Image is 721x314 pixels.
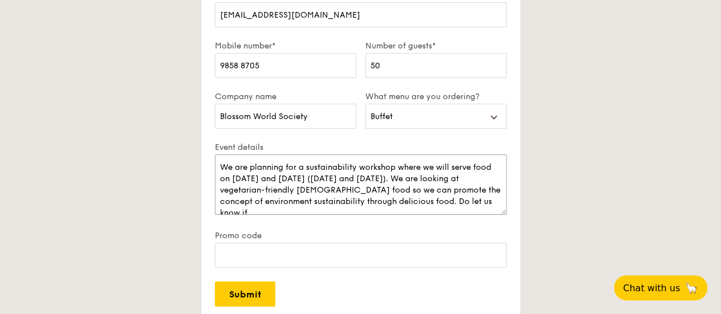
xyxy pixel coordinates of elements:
label: Promo code [215,231,507,240]
input: Submit [215,282,275,307]
textarea: Let us know details such as your venue address, event time, preferred menu, dietary requirements,... [215,154,507,215]
span: 🦙 [685,282,698,295]
label: Company name [215,92,356,101]
label: Event details [215,142,507,152]
span: Chat with us [623,283,680,293]
label: What menu are you ordering? [365,92,507,101]
label: Number of guests* [365,41,507,51]
label: Mobile number* [215,41,356,51]
button: Chat with us🦙 [614,275,707,300]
